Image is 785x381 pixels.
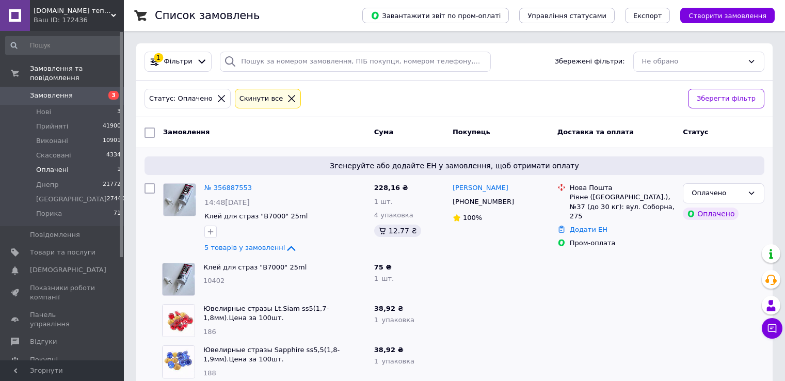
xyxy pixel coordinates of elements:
[30,265,106,275] span: [DEMOGRAPHIC_DATA]
[30,248,95,257] span: Товари та послуги
[163,263,195,295] img: Фото товару
[204,198,250,207] span: 14:48[DATE]
[374,305,404,312] span: 38,92 ₴
[203,277,225,284] span: 10402
[149,161,760,171] span: Згенеруйте або додайте ЕН у замовлення, щоб отримати оплату
[107,195,125,204] span: 27440
[625,8,670,23] button: Експорт
[220,52,491,72] input: Пошук за номером замовлення, ПІБ покупця, номером телефону, Email, номером накладної
[163,346,195,378] img: Фото товару
[570,226,607,233] a: Додати ЕН
[103,136,121,146] span: 10901
[117,107,121,117] span: 3
[680,8,775,23] button: Створити замовлення
[463,214,482,221] span: 100%
[103,180,121,189] span: 21772
[374,316,414,324] span: 1 упаковка
[527,12,606,20] span: Управління статусами
[163,305,195,337] img: Фото товару
[688,12,766,20] span: Створити замовлення
[36,165,69,174] span: Оплачені
[453,183,508,193] a: [PERSON_NAME]
[203,328,216,336] span: 186
[106,151,121,160] span: 4334
[453,198,514,205] span: [PHONE_NUMBER]
[570,183,675,193] div: Нова Пошта
[36,107,51,117] span: Нові
[374,263,392,271] span: 75 ₴
[36,151,71,160] span: Скасовані
[204,212,308,220] a: Клей для страз "B7000" 25ml
[688,89,764,109] button: Зберегти фільтр
[30,310,95,329] span: Панель управління
[117,165,121,174] span: 1
[163,128,210,136] span: Замовлення
[36,209,62,218] span: Порика
[203,369,216,377] span: 188
[114,209,121,218] span: 71
[30,283,95,302] span: Показники роботи компанії
[374,346,404,354] span: 38,92 ₴
[204,244,297,251] a: 5 товарів у замовленні
[30,91,73,100] span: Замовлення
[374,198,393,205] span: 1 шт.
[36,195,107,204] span: [GEOGRAPHIC_DATA]
[670,11,775,19] a: Створити замовлення
[692,188,743,199] div: Оплачено
[374,128,393,136] span: Cума
[570,239,675,248] div: Пром-оплата
[30,64,124,83] span: Замовлення та повідомлення
[34,15,124,25] div: Ваш ID: 172436
[34,6,111,15] span: Swarovski.prom.ua тепер Strazyglamora.com.ua
[164,57,193,67] span: Фільтри
[103,122,121,131] span: 41900
[555,57,625,67] span: Збережені фільтри:
[36,122,68,131] span: Прийняті
[371,11,501,20] span: Завантажити звіт по пром-оплаті
[163,183,196,216] a: Фото товару
[697,93,756,104] span: Зберегти фільтр
[374,357,414,365] span: 1 упаковка
[108,91,119,100] span: 3
[147,93,215,104] div: Статус: Оплачено
[762,318,782,339] button: Чат з покупцем
[683,128,709,136] span: Статус
[237,93,285,104] div: Cкинути все
[30,337,57,346] span: Відгуки
[30,230,80,240] span: Повідомлення
[204,184,252,192] a: № 356887553
[155,9,260,22] h1: Список замовлень
[203,263,307,271] a: Клей для страз "B7000" 25ml
[30,355,58,364] span: Покупці
[683,208,739,220] div: Оплачено
[374,211,413,219] span: 4 упаковка
[5,36,122,55] input: Пошук
[374,225,421,237] div: 12.77 ₴
[633,12,662,20] span: Експорт
[374,275,394,282] span: 1 шт.
[36,136,68,146] span: Виконані
[164,184,196,216] img: Фото товару
[557,128,634,136] span: Доставка та оплата
[519,8,615,23] button: Управління статусами
[453,128,490,136] span: Покупець
[203,305,329,322] a: Ювелирные стразы Lt.Siam ss5(1,7-1,8мм).Цена за 100шт.
[362,8,509,23] button: Завантажити звіт по пром-оплаті
[36,180,58,189] span: Днепр
[374,184,408,192] span: 228,16 ₴
[203,346,340,363] a: Ювелирные стразы Sapphire ss5,5(1,8-1,9мм).Цена за 100шт.
[570,193,675,221] div: Рівне ([GEOGRAPHIC_DATA].), №37 (до 30 кг): вул. Соборна, 275
[204,244,285,251] span: 5 товарів у замовленні
[154,53,163,62] div: 1
[642,56,743,67] div: Не обрано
